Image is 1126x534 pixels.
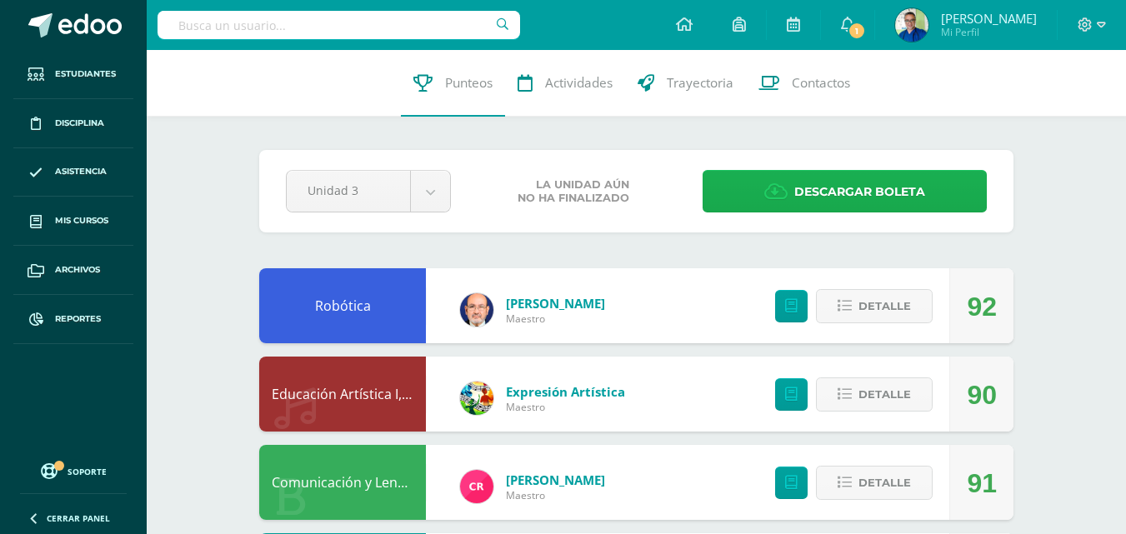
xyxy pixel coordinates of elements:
[794,172,925,212] span: Descargar boleta
[13,295,133,344] a: Reportes
[518,178,629,205] span: La unidad aún no ha finalizado
[667,74,733,92] span: Trayectoria
[47,512,110,524] span: Cerrar panel
[792,74,850,92] span: Contactos
[506,488,605,502] span: Maestro
[259,268,426,343] div: Robótica
[941,25,1037,39] span: Mi Perfil
[55,67,116,81] span: Estudiantes
[816,466,933,500] button: Detalle
[545,74,613,92] span: Actividades
[460,293,493,327] img: 6b7a2a75a6c7e6282b1a1fdce061224c.png
[259,357,426,432] div: Educación Artística I, Música y Danza
[259,445,426,520] div: Comunicación y Lenguaje, Idioma Español
[505,50,625,117] a: Actividades
[967,446,997,521] div: 91
[55,312,101,326] span: Reportes
[816,289,933,323] button: Detalle
[158,11,520,39] input: Busca un usuario...
[858,379,911,410] span: Detalle
[967,269,997,344] div: 92
[895,8,928,42] img: a16637801c4a6befc1e140411cafe4ae.png
[13,99,133,148] a: Disciplina
[13,197,133,246] a: Mis cursos
[625,50,746,117] a: Trayectoria
[55,165,107,178] span: Asistencia
[13,246,133,295] a: Archivos
[816,377,933,412] button: Detalle
[13,148,133,197] a: Asistencia
[967,357,997,432] div: 90
[848,22,866,40] span: 1
[703,170,987,212] a: Descargar boleta
[746,50,863,117] a: Contactos
[858,467,911,498] span: Detalle
[68,466,107,477] span: Soporte
[506,472,605,488] a: [PERSON_NAME]
[858,291,911,322] span: Detalle
[20,459,127,482] a: Soporte
[13,50,133,99] a: Estudiantes
[506,312,605,326] span: Maestro
[55,117,104,130] span: Disciplina
[287,171,450,212] a: Unidad 3
[460,382,493,415] img: 159e24a6ecedfdf8f489544946a573f0.png
[445,74,493,92] span: Punteos
[460,470,493,503] img: ab28fb4d7ed199cf7a34bbef56a79c5b.png
[401,50,505,117] a: Punteos
[941,10,1037,27] span: [PERSON_NAME]
[55,263,100,277] span: Archivos
[55,214,108,227] span: Mis cursos
[506,400,625,414] span: Maestro
[506,295,605,312] a: [PERSON_NAME]
[506,383,625,400] a: Expresión Artística
[308,171,389,210] span: Unidad 3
